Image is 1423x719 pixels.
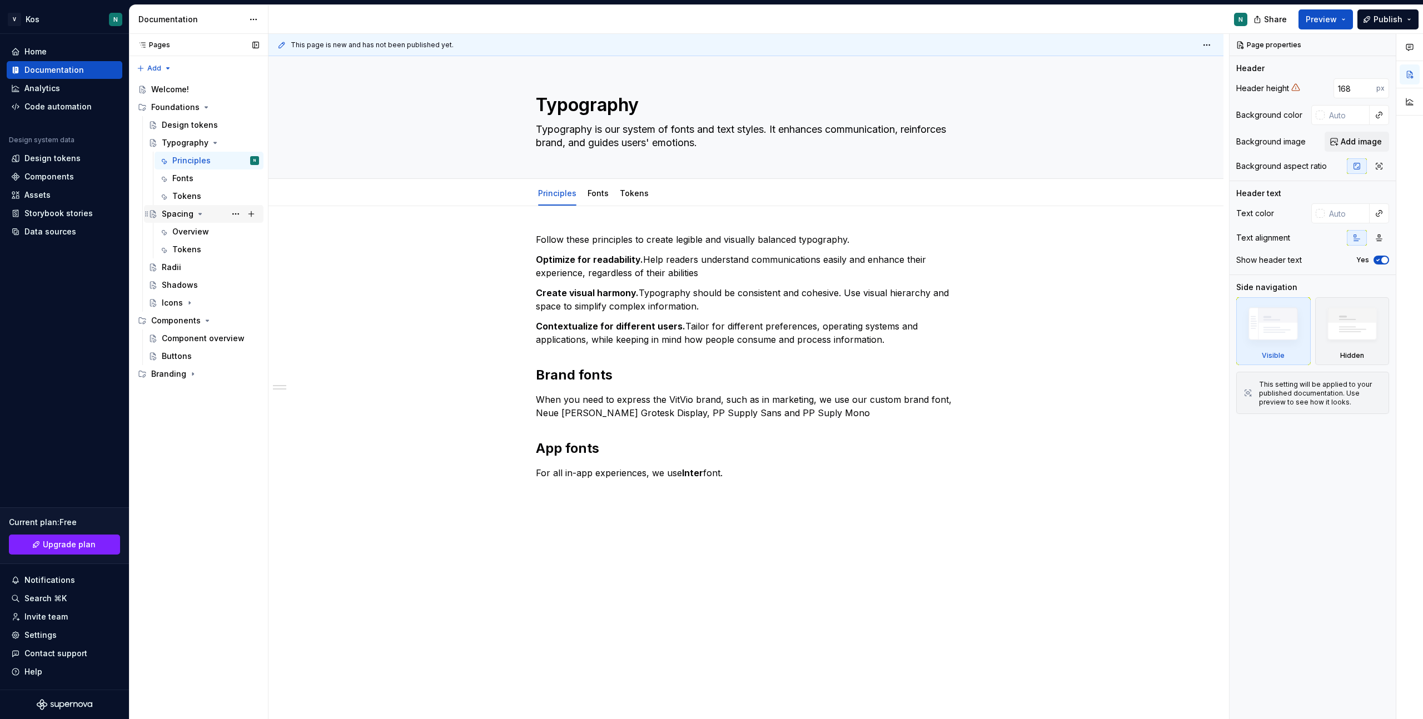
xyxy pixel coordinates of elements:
p: Follow these principles to create legible and visually balanced typography. [536,233,956,246]
div: Background aspect ratio [1236,161,1327,172]
div: Foundations [151,102,200,113]
div: N [1238,15,1243,24]
div: Design tokens [162,119,218,131]
div: Spacing [162,208,193,219]
div: Side navigation [1236,282,1297,293]
a: Code automation [7,98,122,116]
div: Design tokens [24,153,81,164]
div: V [8,13,21,26]
button: VKosN [2,7,127,31]
div: Radii [162,262,181,273]
a: Component overview [144,329,263,347]
button: Search ⌘K [7,590,122,607]
div: Header [1236,63,1265,74]
a: Icons [144,294,263,312]
div: Pages [133,41,170,49]
div: Documentation [138,14,243,25]
p: px [1376,84,1385,93]
a: Design tokens [7,149,122,167]
div: Invite team [24,611,68,622]
a: Buttons [144,347,263,365]
div: Search ⌘K [24,593,67,604]
a: Tokens [155,187,263,205]
div: Help [24,666,42,677]
button: Preview [1298,9,1353,29]
div: This setting will be applied to your published documentation. Use preview to see how it looks. [1259,380,1382,407]
div: Current plan : Free [9,517,120,528]
div: Icons [162,297,183,308]
a: Radii [144,258,263,276]
div: N [113,15,118,24]
a: Spacing [144,205,263,223]
div: Welcome! [151,84,189,95]
a: Analytics [7,79,122,97]
div: Header text [1236,188,1281,199]
a: Overview [155,223,263,241]
strong: Inter [682,467,703,478]
div: Visible [1262,351,1285,360]
div: Show header text [1236,254,1302,266]
div: Notifications [24,575,75,586]
strong: Create visual harmony. [536,287,639,298]
span: This page is new and has not been published yet. [291,41,454,49]
a: Fonts [155,169,263,187]
div: Assets [24,189,51,201]
strong: Optimize for readability. [536,254,643,265]
div: Components [24,171,74,182]
a: Welcome! [133,81,263,98]
div: Principles [172,155,211,166]
div: Hidden [1340,351,1364,360]
div: Tokens [615,181,653,204]
a: Principles [538,188,576,198]
div: Buttons [162,351,192,362]
a: Settings [7,626,122,644]
a: Components [7,168,122,186]
div: Shadows [162,279,198,291]
a: Shadows [144,276,263,294]
label: Yes [1356,256,1369,264]
div: Components [133,312,263,329]
a: Fonts [588,188,609,198]
strong: Brand fonts [536,367,613,383]
div: Background image [1236,136,1306,147]
div: Overview [172,226,209,237]
div: Header height [1236,83,1289,94]
a: Home [7,43,122,61]
div: Text color [1236,208,1274,219]
strong: App fonts [536,440,599,456]
span: Upgrade plan [43,539,96,550]
div: Fonts [172,173,193,184]
span: Add image [1341,136,1382,147]
button: Upgrade plan [9,535,120,555]
div: Component overview [162,333,245,344]
div: Typography [162,137,208,148]
a: PrinciplesN [155,152,263,169]
span: Add [147,64,161,73]
div: Kos [26,14,39,25]
div: Background color [1236,109,1302,121]
a: Tokens [620,188,649,198]
a: Supernova Logo [37,699,92,710]
div: Branding [151,368,186,380]
div: Branding [133,365,263,383]
div: Storybook stories [24,208,93,219]
input: Auto [1325,203,1370,223]
button: Add image [1325,132,1389,152]
button: Publish [1357,9,1419,29]
a: Invite team [7,608,122,626]
div: Hidden [1315,297,1390,365]
span: Publish [1374,14,1402,25]
div: Settings [24,630,57,641]
div: Principles [534,181,581,204]
div: Data sources [24,226,76,237]
a: Documentation [7,61,122,79]
p: For all in-app experiences, we use font. [536,466,956,480]
textarea: Typography is our system of fonts and text styles. It enhances communication, reinforces brand, a... [534,121,954,152]
div: Foundations [133,98,263,116]
span: Preview [1306,14,1337,25]
div: Text alignment [1236,232,1290,243]
p: Tailor for different preferences, operating systems and applications, while keeping in mind how p... [536,319,956,346]
span: Share [1264,14,1287,25]
p: When you need to express the VitVio brand, such as in marketing, we use our custom brand font, Ne... [536,393,956,420]
a: Assets [7,186,122,204]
